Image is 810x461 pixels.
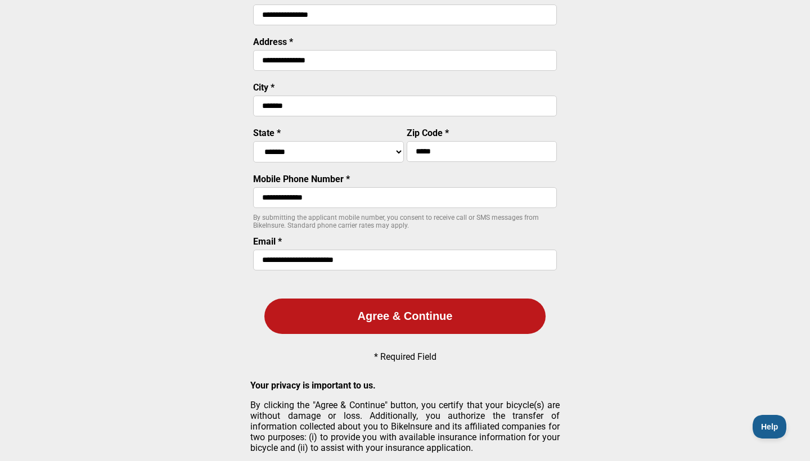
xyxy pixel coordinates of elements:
iframe: Toggle Customer Support [753,415,787,439]
label: Email * [253,236,282,247]
label: Mobile Phone Number * [253,174,350,184]
button: Agree & Continue [264,299,546,334]
p: By submitting the applicant mobile number, you consent to receive call or SMS messages from BikeI... [253,214,557,229]
label: Zip Code * [407,128,449,138]
p: By clicking the "Agree & Continue" button, you certify that your bicycle(s) are without damage or... [250,400,560,453]
label: Address * [253,37,293,47]
strong: Your privacy is important to us. [250,380,376,391]
p: * Required Field [374,351,436,362]
label: City * [253,82,274,93]
label: State * [253,128,281,138]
